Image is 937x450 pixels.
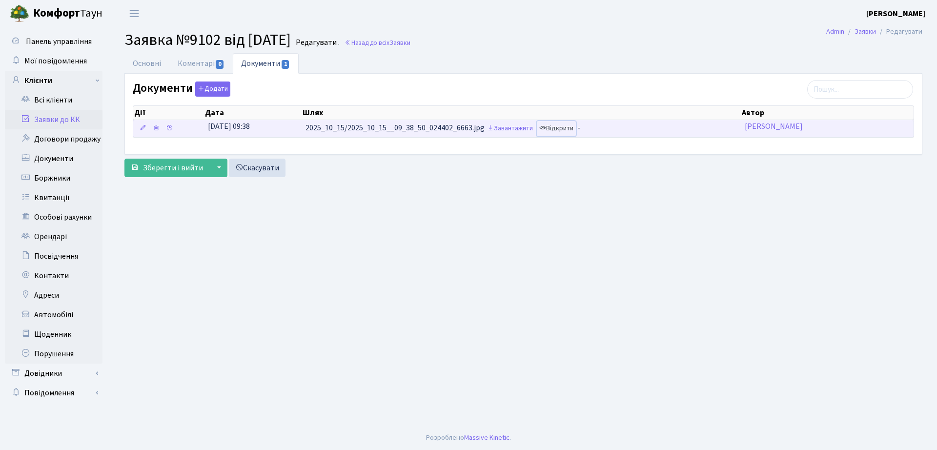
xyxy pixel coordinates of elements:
small: Редагувати . [294,38,340,47]
td: 2025_10_15/2025_10_15__09_38_50_024402_6663.jpg [302,120,741,137]
a: [PERSON_NAME] [745,121,803,132]
a: Всі клієнти [5,90,102,110]
span: 0 [216,60,224,69]
th: Дії [133,106,204,120]
a: Адреси [5,286,102,305]
a: Договори продажу [5,129,102,149]
a: Коментарі [169,53,233,74]
input: Пошук... [807,80,913,99]
button: Документи [195,82,230,97]
a: Щоденник [5,325,102,344]
span: Заявка №9102 від [DATE] [124,29,291,51]
span: [DATE] 09:38 [208,121,250,132]
a: Відкрити [537,121,576,136]
a: Контакти [5,266,102,286]
a: Мої повідомлення [5,51,102,71]
a: [PERSON_NAME] [866,8,925,20]
a: Основні [124,53,169,74]
a: Завантажити [485,121,535,136]
b: Комфорт [33,5,80,21]
span: Панель управління [26,36,92,47]
th: Шлях [302,106,741,120]
th: Дата [204,106,302,120]
th: Автор [741,106,914,120]
a: Довідники [5,364,102,383]
a: Заявки до КК [5,110,102,129]
span: Зберегти і вийти [143,163,203,173]
nav: breadcrumb [812,21,937,42]
span: 1 [282,60,289,69]
a: Скасувати [229,159,285,177]
li: Редагувати [876,26,922,37]
button: Переключити навігацію [122,5,146,21]
button: Зберегти і вийти [124,159,209,177]
a: Назад до всіхЗаявки [345,38,410,47]
a: Панель управління [5,32,102,51]
span: - [577,123,580,134]
span: Мої повідомлення [24,56,87,66]
label: Документи [133,82,230,97]
a: Клієнти [5,71,102,90]
img: logo.png [10,4,29,23]
a: Орендарі [5,227,102,246]
div: Розроблено . [426,432,511,443]
span: Заявки [389,38,410,47]
span: Таун [33,5,102,22]
a: Заявки [855,26,876,37]
a: Посвідчення [5,246,102,266]
a: Документи [233,53,298,74]
a: Повідомлення [5,383,102,403]
a: Документи [5,149,102,168]
b: [PERSON_NAME] [866,8,925,19]
a: Боржники [5,168,102,188]
a: Особові рахунки [5,207,102,227]
a: Порушення [5,344,102,364]
a: Massive Kinetic [464,432,509,443]
a: Автомобілі [5,305,102,325]
a: Квитанції [5,188,102,207]
a: Додати [193,80,230,97]
a: Admin [826,26,844,37]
